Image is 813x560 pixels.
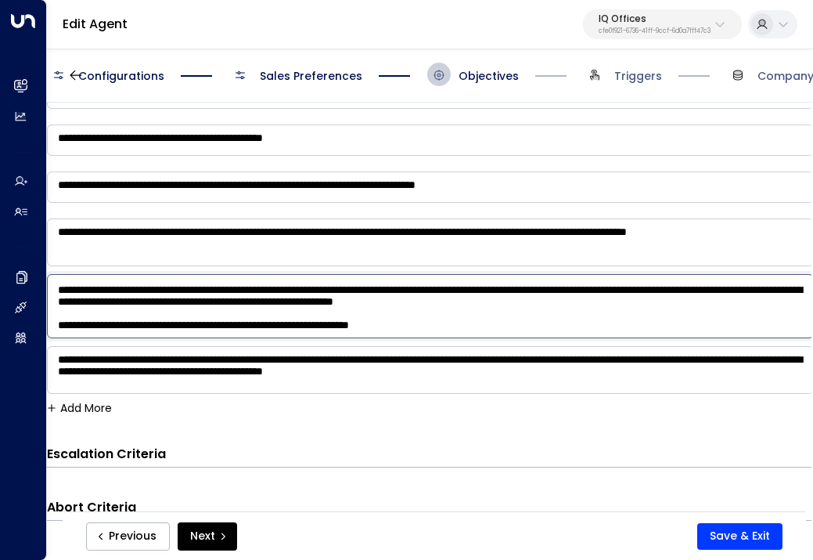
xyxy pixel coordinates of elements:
h3: Abort Criteria [47,499,136,517]
span: Sales Preferences [260,68,362,84]
button: IQ Officescfe0f921-6736-41ff-9ccf-6d0a7fff47c3 [583,9,742,39]
h3: Escalation Criteria [47,446,166,464]
p: IQ Offices [599,14,710,23]
span: Configurations [78,68,164,84]
button: Save & Exit [697,523,782,550]
button: Add More [47,402,112,414]
button: Next [178,522,237,551]
a: Edit Agent [63,15,128,33]
span: Triggers [614,68,662,84]
button: Previous [86,522,170,551]
p: cfe0f921-6736-41ff-9ccf-6d0a7fff47c3 [599,28,710,34]
span: Objectives [459,68,519,84]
